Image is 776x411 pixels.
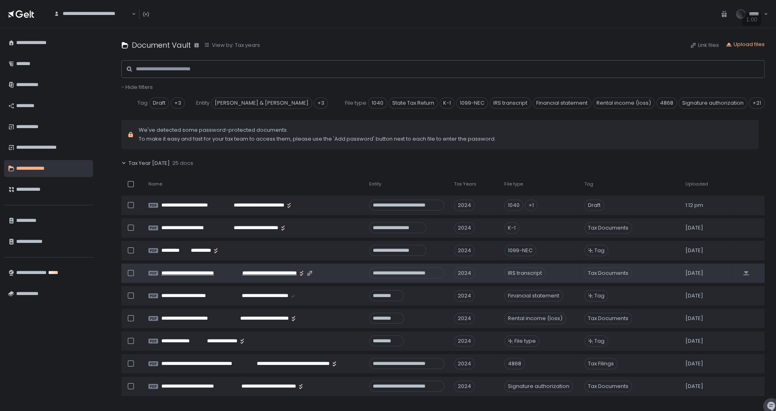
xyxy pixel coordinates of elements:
[584,181,593,187] span: Tag
[196,99,209,107] span: Entity
[685,181,708,187] span: Uploaded
[749,97,765,109] div: +21
[440,97,455,109] span: K-1
[149,97,169,109] span: Draft
[504,268,546,279] div: IRS transcript
[685,315,703,322] span: [DATE]
[204,42,260,49] button: View by: Tax years
[685,360,703,367] span: [DATE]
[656,97,677,109] span: 4868
[584,222,632,234] span: Tax Documents
[137,99,148,107] span: Tag
[685,337,703,345] span: [DATE]
[139,126,496,134] span: We've detected some password-protected documents.
[129,160,170,167] span: Tax Year [DATE]
[690,42,719,49] button: Link files
[504,245,536,256] div: 1099-NEC
[148,181,162,187] span: Name
[54,17,131,25] input: Search for option
[679,97,747,109] span: Signature authorization
[314,97,328,109] div: +3
[454,200,475,211] div: 2024
[594,292,605,299] span: Tag
[121,83,153,91] span: - Hide filters
[685,292,703,299] span: [DATE]
[504,358,525,369] div: 4868
[454,268,475,279] div: 2024
[454,181,476,187] span: Tax Years
[584,358,617,369] span: Tax Filings
[454,313,475,324] div: 2024
[685,202,703,209] span: 1:12 pm
[369,181,381,187] span: Entity
[533,97,591,109] span: Financial statement
[594,247,605,254] span: Tag
[454,335,475,347] div: 2024
[454,245,475,256] div: 2024
[504,313,566,324] div: Rental income (loss)
[454,381,475,392] div: 2024
[685,224,703,232] span: [DATE]
[389,97,438,109] span: State Tax Return
[685,247,703,254] span: [DATE]
[685,383,703,390] span: [DATE]
[49,6,136,22] div: Search for option
[514,337,536,345] span: File type
[454,358,475,369] div: 2024
[584,313,632,324] span: Tax Documents
[456,97,488,109] span: 1099-NEC
[490,97,531,109] span: IRS transcript
[594,337,605,345] span: Tag
[525,200,537,211] div: +1
[504,222,519,234] div: K-1
[504,381,573,392] div: Signature authorization
[593,97,655,109] span: Rental income (loss)
[454,290,475,301] div: 2024
[345,99,366,107] span: File type
[211,97,312,109] span: [PERSON_NAME] & [PERSON_NAME]
[121,84,153,91] button: - Hide filters
[132,40,191,51] h1: Document Vault
[171,97,185,109] div: +3
[584,381,632,392] span: Tax Documents
[725,41,765,48] button: Upload files
[172,160,193,167] span: 25 docs
[368,97,387,109] span: 1040
[454,222,475,234] div: 2024
[504,200,523,211] div: 1040
[584,200,604,211] span: Draft
[139,135,496,143] span: To make it easy and fast for your tax team to access them, please use the 'Add password' button n...
[504,181,523,187] span: File type
[504,290,563,301] div: Financial statement
[584,268,632,279] span: Tax Documents
[685,270,703,277] span: [DATE]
